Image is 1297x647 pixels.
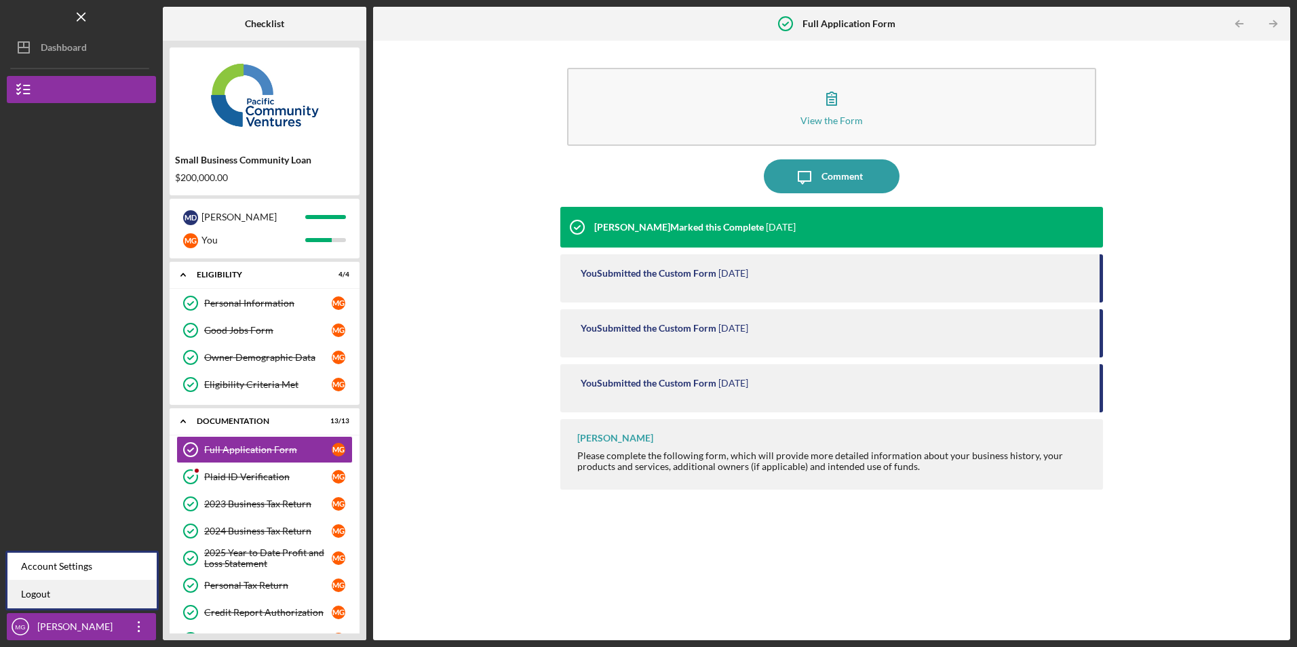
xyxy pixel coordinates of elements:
[800,115,863,125] div: View the Form
[332,351,345,364] div: M G
[325,417,349,425] div: 13 / 13
[718,268,748,279] time: 2025-06-30 19:19
[176,599,353,626] a: Credit Report AuthorizationMG
[204,547,332,569] div: 2025 Year to Date Profit and Loss Statement
[204,607,332,618] div: Credit Report Authorization
[204,352,332,363] div: Owner Demographic Data
[34,613,122,644] div: [PERSON_NAME]
[332,633,345,646] div: M G
[332,470,345,484] div: M G
[197,271,315,279] div: Eligibility
[567,68,1096,146] button: View the Form
[183,233,198,248] div: M G
[7,34,156,61] button: Dashboard
[325,271,349,279] div: 4 / 4
[176,436,353,463] a: Full Application FormMG
[718,323,748,334] time: 2025-06-30 18:34
[204,325,332,336] div: Good Jobs Form
[332,606,345,619] div: M G
[718,378,748,389] time: 2025-06-30 18:33
[821,159,863,193] div: Comment
[176,463,353,490] a: Plaid ID VerificationMG
[332,524,345,538] div: M G
[594,222,764,233] div: [PERSON_NAME] Marked this Complete
[581,268,716,279] div: You Submitted the Custom Form
[176,290,353,317] a: Personal InformationMG
[7,613,156,640] button: MG[PERSON_NAME]
[204,444,332,455] div: Full Application Form
[41,34,87,64] div: Dashboard
[204,498,332,509] div: 2023 Business Tax Return
[577,450,1089,472] div: Please complete the following form, which will provide more detailed information about your busin...
[176,317,353,344] a: Good Jobs FormMG
[204,580,332,591] div: Personal Tax Return
[577,433,653,444] div: [PERSON_NAME]
[175,172,354,183] div: $200,000.00
[332,323,345,337] div: M G
[197,417,315,425] div: Documentation
[332,497,345,511] div: M G
[204,526,332,536] div: 2024 Business Tax Return
[201,205,305,229] div: [PERSON_NAME]
[332,296,345,310] div: M G
[204,471,332,482] div: Plaid ID Verification
[581,323,716,334] div: You Submitted the Custom Form
[15,623,25,631] text: MG
[176,545,353,572] a: 2025 Year to Date Profit and Loss StatementMG
[176,572,353,599] a: Personal Tax ReturnMG
[176,490,353,517] a: 2023 Business Tax ReturnMG
[802,18,895,29] b: Full Application Form
[332,378,345,391] div: M G
[175,155,354,165] div: Small Business Community Loan
[170,54,360,136] img: Product logo
[332,443,345,456] div: M G
[764,159,899,193] button: Comment
[176,344,353,371] a: Owner Demographic DataMG
[581,378,716,389] div: You Submitted the Custom Form
[183,210,198,225] div: M D
[332,579,345,592] div: M G
[7,581,157,608] a: Logout
[204,379,332,390] div: Eligibility Criteria Met
[176,371,353,398] a: Eligibility Criteria MetMG
[201,229,305,252] div: You
[332,551,345,565] div: M G
[176,517,353,545] a: 2024 Business Tax ReturnMG
[766,222,796,233] time: 2025-07-07 22:31
[245,18,284,29] b: Checklist
[7,553,157,581] div: Account Settings
[204,298,332,309] div: Personal Information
